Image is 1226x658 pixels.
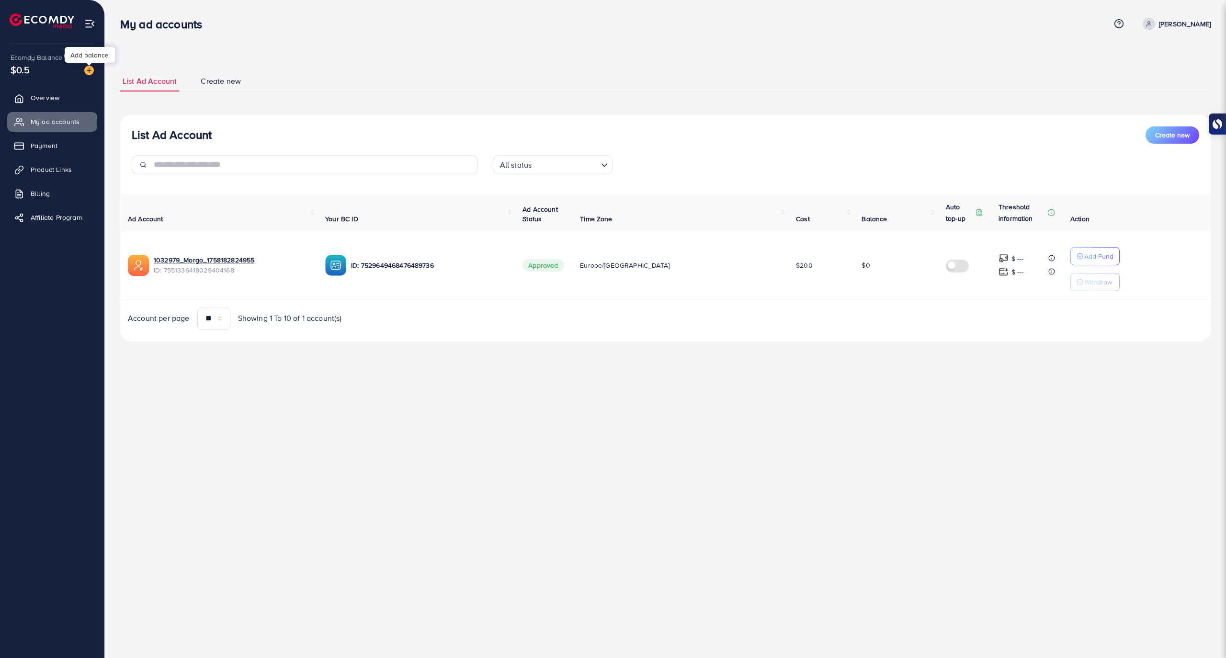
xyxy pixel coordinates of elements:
button: Add Fund [1070,247,1120,265]
span: $200 [796,261,813,270]
a: My ad accounts [7,112,97,131]
span: Your BC ID [325,214,358,224]
button: Withdraw [1070,273,1120,291]
span: Europe/[GEOGRAPHIC_DATA] [580,261,670,270]
a: Product Links [7,160,97,179]
img: ic-ba-acc.ded83a64.svg [325,255,346,276]
p: Add Fund [1084,250,1113,262]
span: Product Links [31,165,72,174]
p: Auto top-up [946,201,974,224]
div: <span class='underline'>1032979_Morgo_1758182824955</span></br>7551336418029404168 [154,255,310,275]
span: Ad Account Status [522,204,558,224]
p: Threshold information [999,201,1045,224]
p: $ --- [1011,253,1023,264]
span: ID: 7551336418029404168 [154,265,310,275]
p: $ --- [1011,266,1023,278]
span: Balance [862,214,887,224]
a: [PERSON_NAME] [1139,18,1211,30]
img: image [84,66,94,75]
span: Cost [796,214,810,224]
iframe: Chat [1185,615,1219,651]
span: My ad accounts [31,117,79,126]
p: Withdraw [1084,276,1112,288]
p: [PERSON_NAME] [1159,18,1211,30]
img: top-up amount [999,267,1009,277]
span: Create new [1155,130,1190,140]
span: Ecomdy Balance [11,53,62,62]
a: 1032979_Morgo_1758182824955 [154,255,254,265]
span: $0 [862,261,870,270]
img: top-up amount [999,253,1009,263]
span: All status [498,158,534,172]
input: Search for option [534,156,597,172]
img: logo [10,13,74,28]
div: Add balance [65,47,115,63]
span: Overview [31,93,59,102]
span: $0.5 [11,63,30,77]
span: Account per page [128,313,190,324]
a: Affiliate Program [7,208,97,227]
a: Overview [7,88,97,107]
a: Payment [7,136,97,155]
span: Billing [31,189,50,198]
span: Create new [201,76,241,87]
h3: List Ad Account [132,128,212,142]
img: menu [84,18,95,29]
a: Billing [7,184,97,203]
span: Payment [31,141,57,150]
span: Affiliate Program [31,213,82,222]
span: Time Zone [580,214,612,224]
h3: My ad accounts [120,17,210,31]
img: ic-ads-acc.e4c84228.svg [128,255,149,276]
span: Action [1070,214,1090,224]
p: ID: 7529649468476489736 [351,260,507,271]
span: Ad Account [128,214,163,224]
div: Search for option [493,155,613,174]
span: List Ad Account [123,76,177,87]
span: Showing 1 To 10 of 1 account(s) [238,313,342,324]
span: Approved [522,259,564,272]
button: Create new [1146,126,1199,144]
